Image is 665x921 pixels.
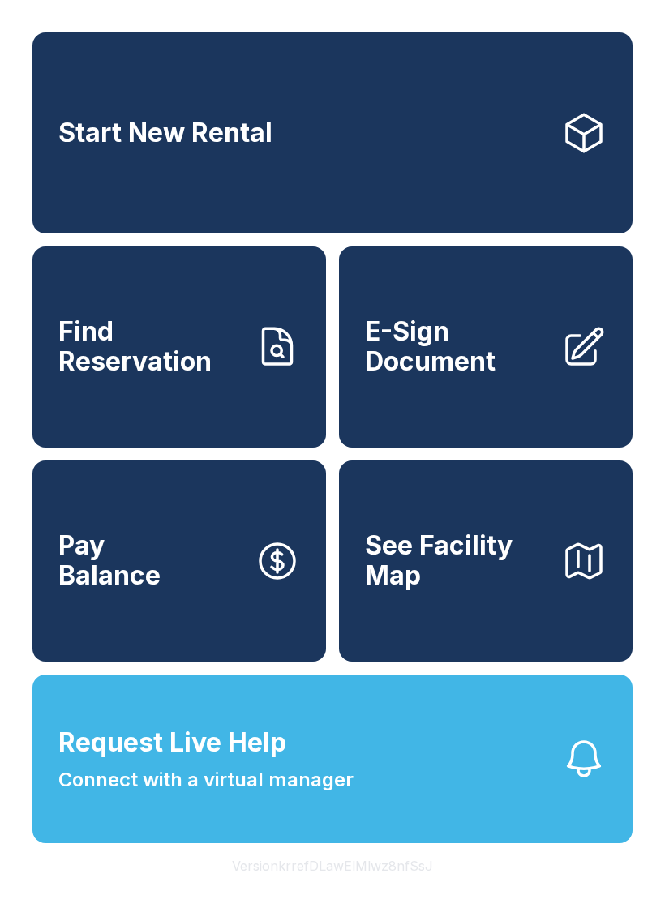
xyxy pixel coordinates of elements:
span: Connect with a virtual manager [58,765,354,795]
span: Pay Balance [58,531,161,590]
a: Find Reservation [32,246,326,448]
a: E-Sign Document [339,246,633,448]
span: Start New Rental [58,118,272,148]
span: E-Sign Document [365,317,548,376]
button: Request Live HelpConnect with a virtual manager [32,675,633,843]
span: Request Live Help [58,723,286,762]
button: VersionkrrefDLawElMlwz8nfSsJ [219,843,446,889]
button: PayBalance [32,460,326,662]
span: See Facility Map [365,531,548,590]
button: See Facility Map [339,460,633,662]
span: Find Reservation [58,317,242,376]
a: Start New Rental [32,32,633,233]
